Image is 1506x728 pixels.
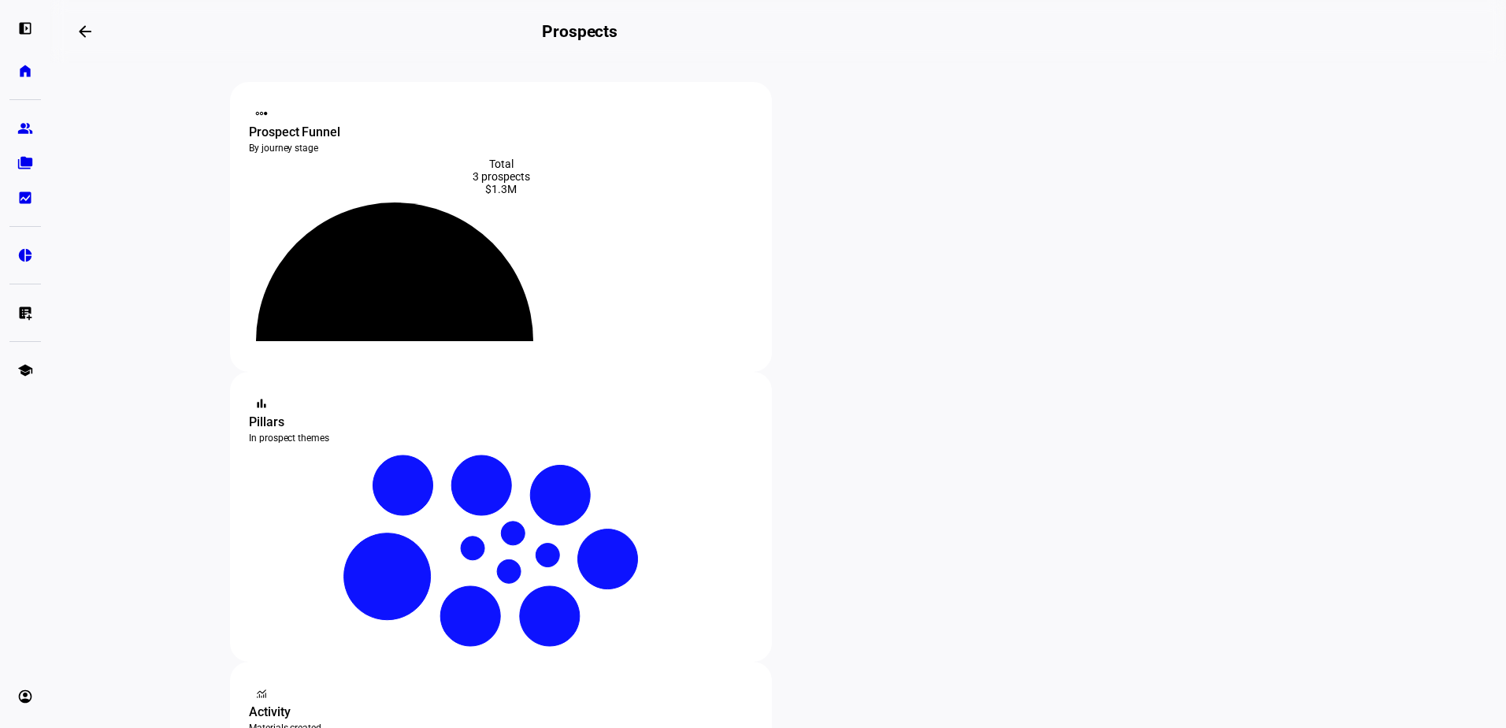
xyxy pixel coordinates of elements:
[9,147,41,179] a: folder_copy
[249,432,753,444] div: In prospect themes
[249,703,753,722] div: Activity
[17,362,33,378] eth-mat-symbol: school
[17,190,33,206] eth-mat-symbol: bid_landscape
[17,689,33,704] eth-mat-symbol: account_circle
[76,22,95,41] mat-icon: arrow_backwards
[17,247,33,263] eth-mat-symbol: pie_chart
[254,106,269,121] mat-icon: steppers
[542,22,618,41] h2: Prospects
[9,240,41,271] a: pie_chart
[17,305,33,321] eth-mat-symbol: list_alt_add
[17,121,33,136] eth-mat-symbol: group
[249,413,753,432] div: Pillars
[254,396,269,411] mat-icon: bar_chart
[17,155,33,171] eth-mat-symbol: folder_copy
[9,113,41,144] a: group
[254,685,269,701] mat-icon: monitoring
[249,170,753,183] div: 3 prospects
[249,142,753,154] div: By journey stage
[17,63,33,79] eth-mat-symbol: home
[9,182,41,214] a: bid_landscape
[249,158,753,170] div: Total
[249,183,753,195] div: $1.3M
[249,123,753,142] div: Prospect Funnel
[9,55,41,87] a: home
[17,20,33,36] eth-mat-symbol: left_panel_open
